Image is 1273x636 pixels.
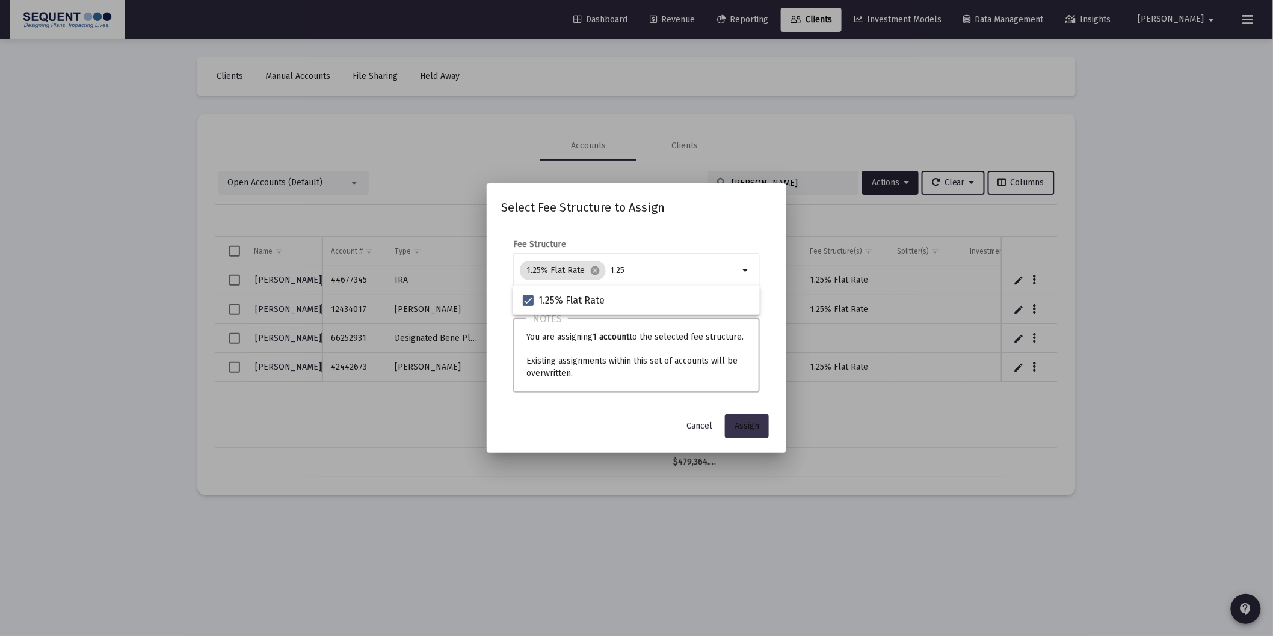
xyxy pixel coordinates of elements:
[513,239,566,249] label: Fee Structure
[735,421,759,431] span: Assign
[520,261,606,280] mat-chip: 1.25% Flat Rate
[520,258,739,283] mat-chip-list: Selection
[593,332,629,342] b: 1 account
[526,311,568,328] h3: Notes
[513,318,760,393] div: You are assigning to the selected fee structure. Existing assignments within this set of accounts...
[677,414,722,438] button: Cancel
[686,421,712,431] span: Cancel
[739,263,754,278] mat-icon: arrow_drop_down
[725,414,769,438] button: Assign
[538,293,605,308] span: 1.25% Flat Rate
[501,198,772,217] h2: Select Fee Structure to Assign
[590,265,601,276] mat-icon: cancel
[611,266,739,275] input: Select fee structures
